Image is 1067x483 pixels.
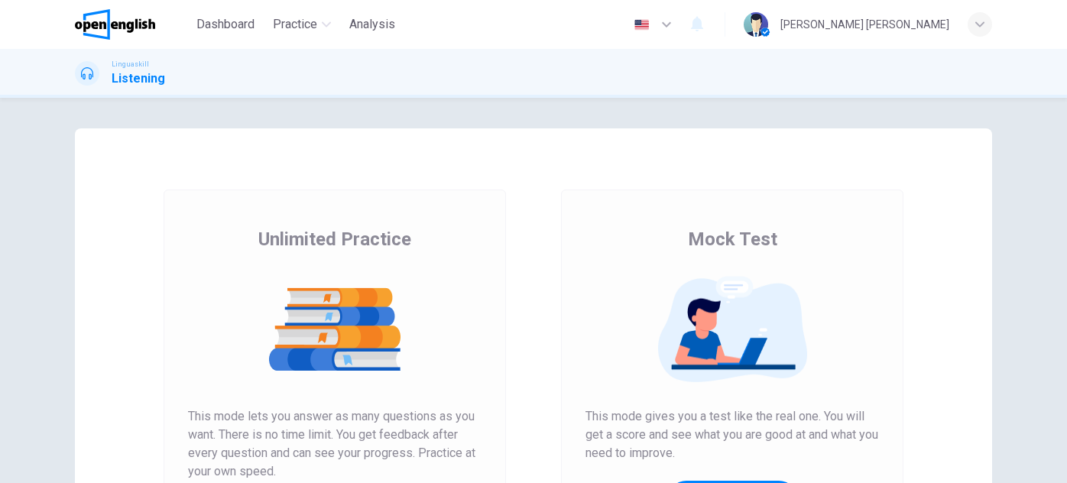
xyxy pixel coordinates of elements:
[75,9,155,40] img: OpenEnglish logo
[188,407,482,481] span: This mode lets you answer as many questions as you want. There is no time limit. You get feedback...
[780,15,949,34] div: [PERSON_NAME] [PERSON_NAME]
[112,70,165,88] h1: Listening
[75,9,190,40] a: OpenEnglish logo
[190,11,261,38] button: Dashboard
[585,407,879,462] span: This mode gives you a test like the real one. You will get a score and see what you are good at a...
[258,227,411,251] span: Unlimited Practice
[112,59,149,70] span: Linguaskill
[632,19,651,31] img: en
[688,227,777,251] span: Mock Test
[273,15,317,34] span: Practice
[744,12,768,37] img: Profile picture
[267,11,337,38] button: Practice
[349,15,395,34] span: Analysis
[196,15,255,34] span: Dashboard
[343,11,401,38] button: Analysis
